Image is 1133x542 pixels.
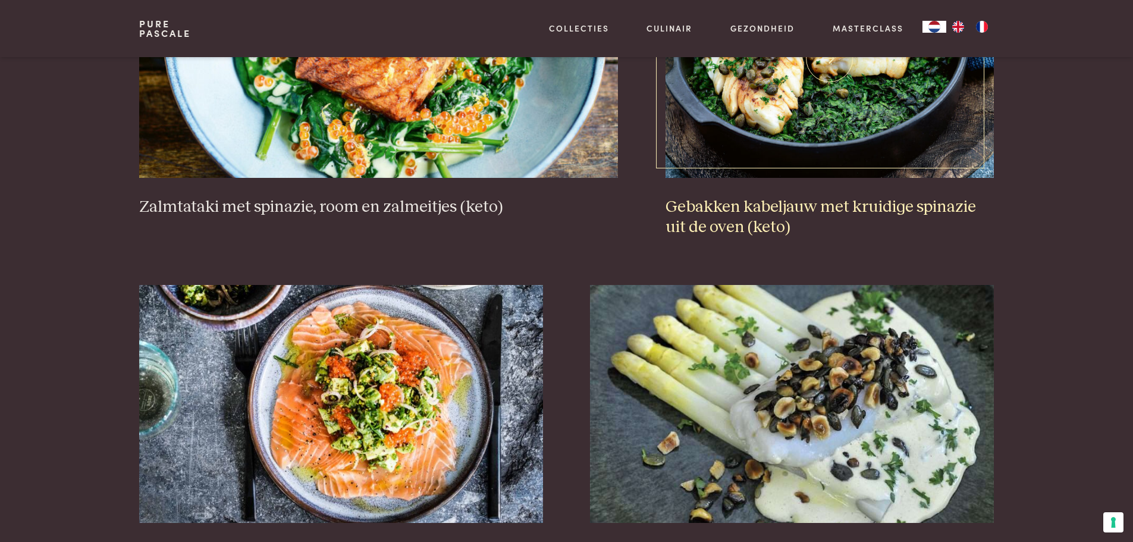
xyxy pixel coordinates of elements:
a: FR [970,21,994,33]
img: Rauwe zalm met avocado (keto) [139,285,542,523]
a: NL [922,21,946,33]
img: Schelvishaasje met gebakken zaden en noten, asperges en schuimmayonaise (keto) [590,285,993,523]
a: PurePascale [139,19,191,38]
a: EN [946,21,970,33]
h3: Zalmtataki met spinazie, room en zalmeitjes (keto) [139,197,618,218]
aside: Language selected: Nederlands [922,21,994,33]
a: Collecties [549,22,609,35]
button: Uw voorkeuren voor toestemming voor trackingtechnologieën [1103,512,1123,532]
ul: Language list [946,21,994,33]
h3: Gebakken kabeljauw met kruidige spinazie uit de oven (keto) [666,197,994,238]
a: Gezondheid [730,22,795,35]
a: Culinair [646,22,692,35]
a: Masterclass [833,22,903,35]
div: Language [922,21,946,33]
